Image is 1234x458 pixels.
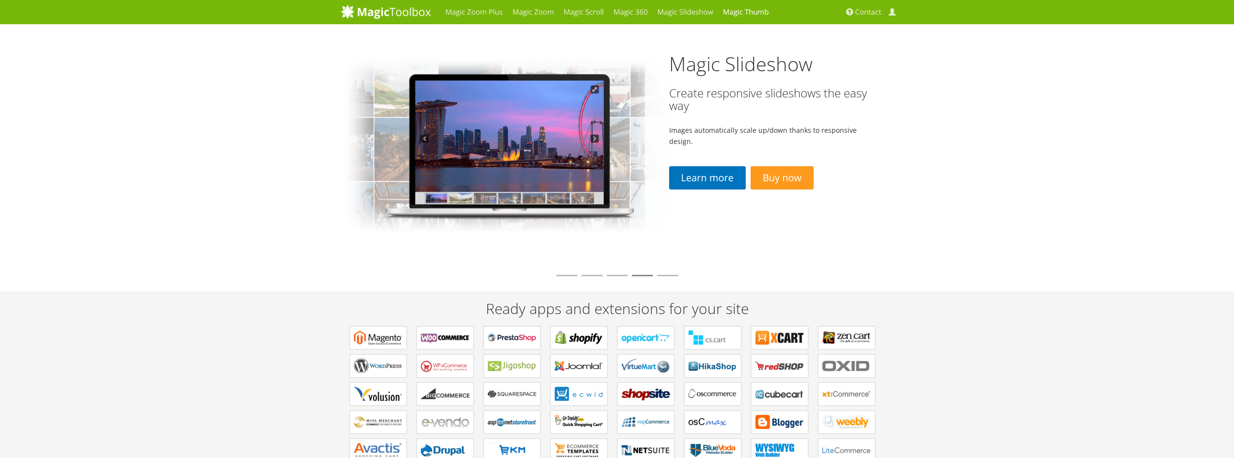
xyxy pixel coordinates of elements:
[818,411,875,434] a: Extensions for Weebly
[483,326,541,349] a: Modules for PrestaShop
[488,415,536,429] b: Extensions for AspDotNetStorefront
[354,387,402,401] b: Extensions for Volusion
[818,354,875,378] a: Extensions for OXID
[421,443,469,458] b: Modules for Drupal
[622,359,670,373] b: Components for VirtueMart
[555,443,603,458] b: Extensions for ecommerce Templates
[669,50,813,77] a: Magic Slideshow
[354,443,402,458] b: Extensions for Avactis
[421,387,469,401] b: Apps for Bigcommerce
[488,331,536,345] b: Modules for PrestaShop
[354,415,402,429] b: Extensions for Miva Merchant
[550,382,608,406] a: Extensions for ECWID
[417,411,474,434] a: Extensions for e-vendo
[684,411,741,434] a: Add-ons for osCMax
[669,125,869,147] p: Images automatically scale up/down thanks to responsive design.
[617,354,674,378] a: Components for VirtueMart
[684,382,741,406] a: Add-ons for osCommerce
[822,359,871,373] b: Extensions for OXID
[751,354,808,378] a: Components for redSHOP
[751,326,808,349] a: Modules for X-Cart
[669,166,746,190] a: Learn more
[751,382,808,406] a: Plugins for CubeCart
[755,443,804,458] b: Extensions for WYSIWYG
[421,415,469,429] b: Extensions for e-vendo
[684,354,741,378] a: Components for HikaShop
[550,354,608,378] a: Components for Joomla
[488,443,536,458] b: Extensions for EKM
[755,331,804,345] b: Modules for X-Cart
[622,443,670,458] b: Extensions for NetSuite
[417,354,474,378] a: Plugins for WP e-Commerce
[751,411,808,434] a: Extensions for Blogger
[617,326,674,349] a: Modules for OpenCart
[822,415,871,429] b: Extensions for Weebly
[488,359,536,373] b: Plugins for Jigoshop
[483,354,541,378] a: Plugins for Jigoshop
[350,411,407,434] a: Extensions for Miva Merchant
[350,354,407,378] a: Plugins for WordPress
[555,331,603,345] b: Apps for Shopify
[417,326,474,349] a: Plugins for WooCommerce
[341,300,894,316] h2: Ready apps and extensions for your site
[617,411,674,434] a: Extensions for nopCommerce
[689,331,737,345] b: Add-ons for CS-Cart
[689,415,737,429] b: Add-ons for osCMax
[483,382,541,406] a: Extensions for Squarespace
[421,331,469,345] b: Plugins for WooCommerce
[350,382,407,406] a: Extensions for Volusion
[855,7,881,17] span: Contact
[417,382,474,406] a: Apps for Bigcommerce
[689,359,737,373] b: Components for HikaShop
[617,382,674,406] a: Extensions for ShopSite
[483,411,541,434] a: Extensions for AspDotNetStorefront
[622,415,670,429] b: Extensions for nopCommerce
[689,387,737,401] b: Add-ons for osCommerce
[622,331,670,345] b: Modules for OpenCart
[341,46,670,272] img: magicslideshow-02.png
[818,382,875,406] a: Extensions for xt:Commerce
[550,411,608,434] a: Extensions for GoDaddy Shopping Cart
[550,326,608,349] a: Apps for Shopify
[755,387,804,401] b: Plugins for CubeCart
[354,359,402,373] b: Plugins for WordPress
[354,331,402,345] b: Extensions for Magento
[822,387,871,401] b: Extensions for xt:Commerce
[341,4,431,19] img: MagicToolbox.com - Image tools for your website
[818,326,875,349] a: Plugins for Zen Cart
[684,326,741,349] a: Add-ons for CS-Cart
[555,359,603,373] b: Components for Joomla
[669,87,869,112] h3: Create responsive slideshows the easy way
[755,359,804,373] b: Components for redSHOP
[350,326,407,349] a: Extensions for Magento
[555,415,603,429] b: Extensions for GoDaddy Shopping Cart
[421,359,469,373] b: Plugins for WP e-Commerce
[822,331,871,345] b: Plugins for Zen Cart
[755,415,804,429] b: Extensions for Blogger
[689,443,737,458] b: Extensions for BlueVoda
[488,387,536,401] b: Extensions for Squarespace
[555,387,603,401] b: Extensions for ECWID
[822,443,871,458] b: Modules for LiteCommerce
[751,166,814,190] a: Buy now
[622,387,670,401] b: Extensions for ShopSite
